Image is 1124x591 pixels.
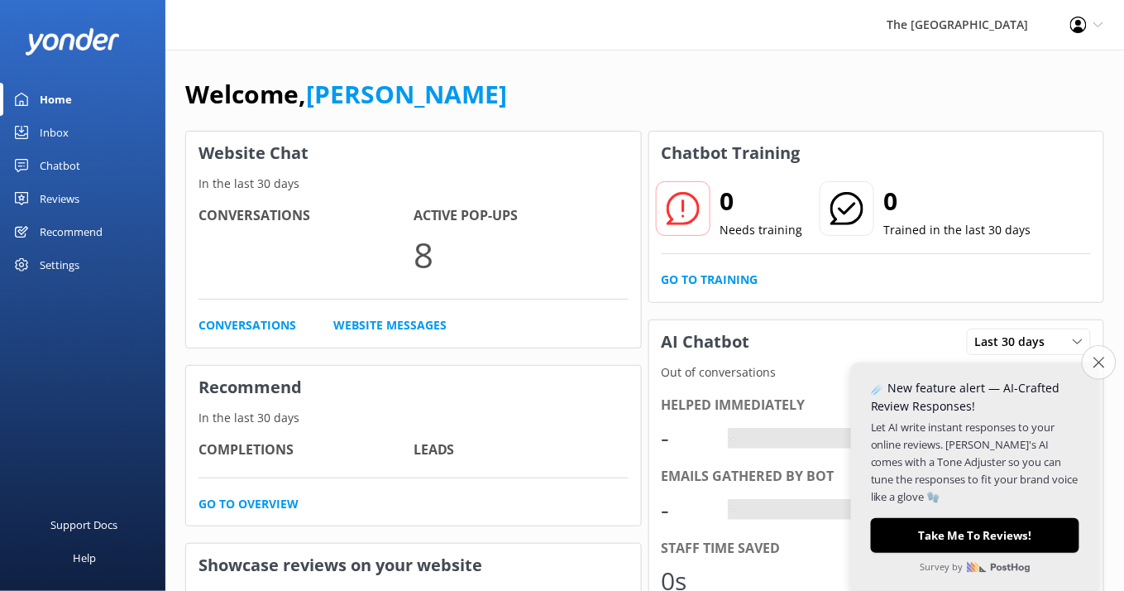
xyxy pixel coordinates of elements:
p: In the last 30 days [186,409,641,427]
h1: Welcome, [185,74,507,114]
a: Go to Training [662,271,758,289]
a: Website Messages [333,316,447,334]
div: Chatbot [40,149,80,182]
a: Conversations [198,316,296,334]
h3: Website Chat [186,132,641,175]
div: Settings [40,248,79,281]
p: Needs training [720,221,803,239]
div: Recommend [40,215,103,248]
h4: Active Pop-ups [414,205,629,227]
img: yonder-white-logo.png [25,28,120,55]
p: 8 [414,227,629,282]
div: Staff time saved [662,538,1092,560]
div: Reviews [40,182,79,215]
h4: Conversations [198,205,414,227]
p: In the last 30 days [186,175,641,193]
div: - [728,428,740,449]
h2: 0 [884,181,1031,221]
h3: Chatbot Training [649,132,813,175]
p: Out of conversations [649,363,1104,382]
h4: Leads [414,440,629,461]
div: Inbox [40,116,69,149]
h3: AI Chatbot [649,320,763,363]
p: Trained in the last 30 days [884,221,1031,239]
div: Home [40,83,72,116]
h2: 0 [720,181,803,221]
div: - [728,499,740,521]
h3: Recommend [186,366,641,409]
div: - [662,490,711,530]
h4: Completions [198,440,414,461]
div: Emails gathered by bot [662,466,1092,488]
h3: Showcase reviews on your website [186,544,641,587]
span: Last 30 days [975,333,1055,351]
div: Support Docs [51,508,118,541]
a: Go to overview [198,495,299,513]
div: - [662,418,711,458]
a: [PERSON_NAME] [306,77,507,111]
div: Help [73,541,96,574]
div: Helped immediately [662,395,1092,416]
